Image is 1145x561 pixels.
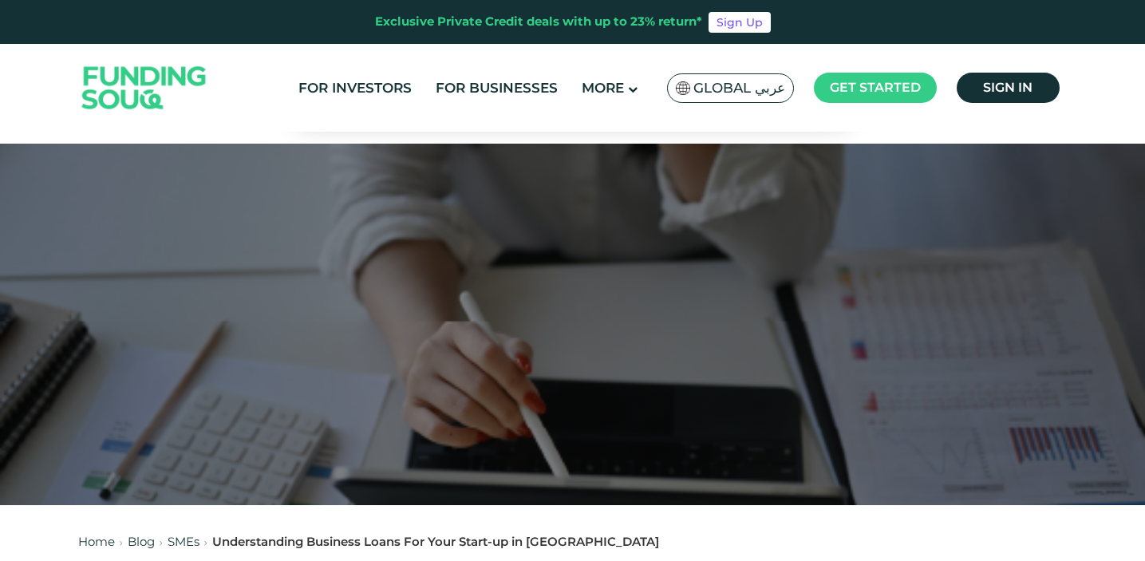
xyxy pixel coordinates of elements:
[957,73,1060,103] a: Sign in
[375,13,702,31] div: Exclusive Private Credit deals with up to 23% return*
[582,80,624,96] span: More
[168,534,199,549] a: SMEs
[830,80,921,95] span: Get started
[66,48,223,128] img: Logo
[78,534,115,549] a: Home
[983,80,1032,95] span: Sign in
[693,79,785,97] span: Global عربي
[212,533,659,551] div: Understanding Business Loans For Your Start-up in [GEOGRAPHIC_DATA]
[676,81,690,95] img: SA Flag
[709,12,771,33] a: Sign Up
[432,75,562,101] a: For Businesses
[128,534,155,549] a: Blog
[294,75,416,101] a: For Investors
